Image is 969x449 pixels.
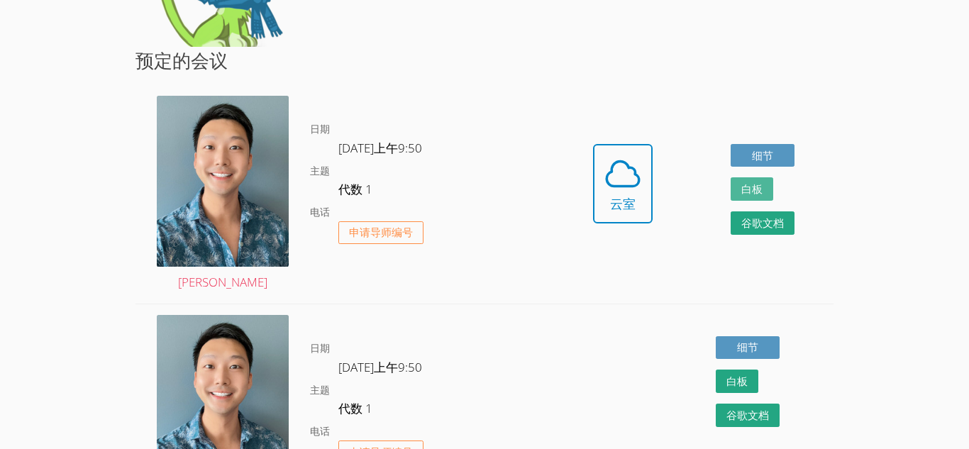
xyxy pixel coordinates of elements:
font: 主题 [310,164,330,177]
a: 细节 [731,144,794,167]
a: [PERSON_NAME] [157,96,289,293]
font: 预定的会议 [135,48,228,72]
font: 云室 [610,195,636,212]
button: 云室 [593,144,653,223]
font: [DATE]上午9:50 [338,359,422,375]
font: 日期 [310,122,330,135]
button: 申请导师编号 [338,221,423,245]
font: 谷歌文档 [726,408,769,422]
font: 主题 [310,383,330,397]
font: 白板 [741,182,763,196]
font: [DATE]上午9:50 [338,140,422,156]
img: avatar.png [157,96,289,266]
font: 白板 [726,374,748,388]
font: 代数 1 [338,400,372,416]
font: 代数 1 [338,181,372,197]
font: 日期 [310,341,330,355]
font: 细节 [737,340,758,354]
a: 细节 [716,336,780,360]
font: 电话 [310,205,330,218]
font: 细节 [752,148,773,162]
button: 白板 [716,370,758,393]
font: 谷歌文档 [741,216,784,230]
button: 白板 [731,177,773,201]
font: 申请导师编号 [349,225,413,239]
font: [PERSON_NAME] [178,274,267,290]
font: 电话 [310,424,330,438]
